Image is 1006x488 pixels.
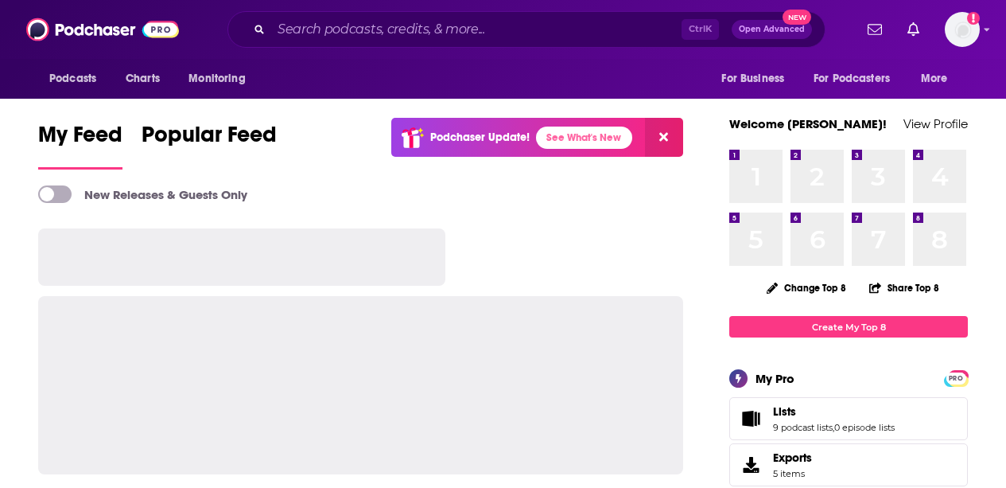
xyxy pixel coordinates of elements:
a: 9 podcast lists [773,422,833,433]
span: For Podcasters [814,68,890,90]
a: Create My Top 8 [729,316,968,338]
a: See What's New [536,127,632,149]
a: Welcome [PERSON_NAME]! [729,116,887,131]
span: Ctrl K [682,19,719,40]
img: Podchaser - Follow, Share and Rate Podcasts [26,14,179,45]
a: View Profile [903,116,968,131]
a: Lists [735,408,767,430]
span: Exports [773,451,812,465]
button: open menu [38,64,117,94]
span: Open Advanced [739,25,805,33]
span: , [833,422,834,433]
a: Show notifications dropdown [861,16,888,43]
a: 0 episode lists [834,422,895,433]
button: Change Top 8 [757,278,856,298]
span: Lists [729,397,968,440]
input: Search podcasts, credits, & more... [271,17,682,42]
div: Search podcasts, credits, & more... [227,11,825,48]
span: Exports [735,454,767,476]
a: Popular Feed [142,121,277,170]
a: Show notifications dropdown [901,16,926,43]
span: New [783,10,811,25]
div: My Pro [755,371,794,386]
span: Charts [126,68,160,90]
button: Share Top 8 [868,272,940,303]
span: More [921,68,948,90]
span: Podcasts [49,68,96,90]
p: Podchaser Update! [430,131,530,144]
span: Monitoring [188,68,245,90]
a: PRO [946,372,965,384]
span: Logged in as dmessina [945,12,980,47]
span: For Business [721,68,784,90]
button: Open AdvancedNew [732,20,812,39]
a: New Releases & Guests Only [38,185,247,203]
button: open menu [177,64,266,94]
span: PRO [946,373,965,385]
a: Charts [115,64,169,94]
img: User Profile [945,12,980,47]
button: open menu [803,64,913,94]
button: Show profile menu [945,12,980,47]
a: Exports [729,443,968,486]
span: My Feed [38,121,122,158]
svg: Add a profile image [967,12,980,25]
a: My Feed [38,121,122,170]
span: Lists [773,404,796,419]
span: Popular Feed [142,121,277,158]
button: open menu [910,64,968,94]
span: 5 items [773,468,812,479]
a: Lists [773,404,895,419]
button: open menu [710,64,804,94]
